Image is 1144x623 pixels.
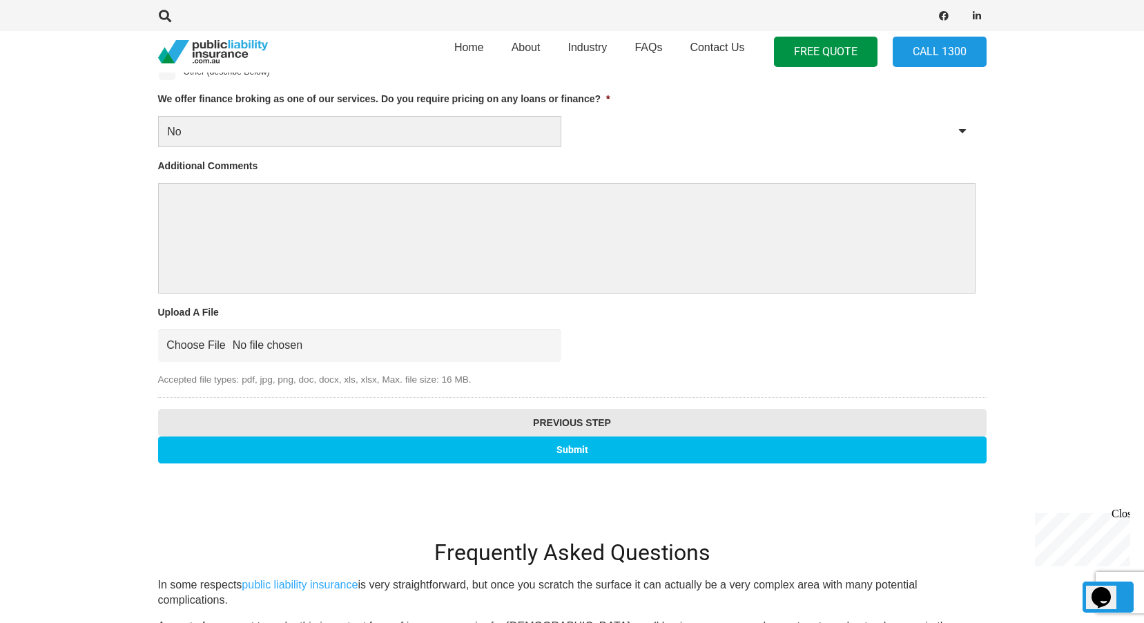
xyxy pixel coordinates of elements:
[893,37,987,68] a: Call 1300
[634,41,662,53] span: FAQs
[440,27,498,77] a: Home
[242,579,358,591] a: public liability insurance
[621,27,676,77] a: FAQs
[498,27,554,77] a: About
[158,40,268,64] a: pli_logotransparent
[554,27,621,77] a: Industry
[690,41,744,53] span: Contact Us
[454,41,484,53] span: Home
[158,437,987,463] input: Submit
[158,160,258,172] label: Additional Comments
[152,10,180,22] a: Search
[934,6,953,26] a: Facebook
[1086,568,1130,609] iframe: chat widget
[158,362,976,387] span: Accepted file types: pdf, jpg, png, doc, docx, xls, xlsx, Max. file size: 16 MB.
[158,409,987,437] input: Previous Step
[158,306,219,318] label: Upload A File
[158,577,987,608] p: In some respects is very straightforward, but once you scratch the surface it can actually be a v...
[1029,508,1130,566] iframe: chat widget
[1083,582,1134,613] a: Back to top
[676,27,758,77] a: Contact Us
[6,6,95,100] div: Chat live with an agent now!Close
[512,41,541,53] span: About
[568,41,607,53] span: Industry
[967,6,987,26] a: LinkedIn
[158,539,987,566] h2: Frequently Asked Questions
[158,93,610,105] label: We offer finance broking as one of our services. Do you require pricing on any loans or finance?
[774,37,878,68] a: FREE QUOTE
